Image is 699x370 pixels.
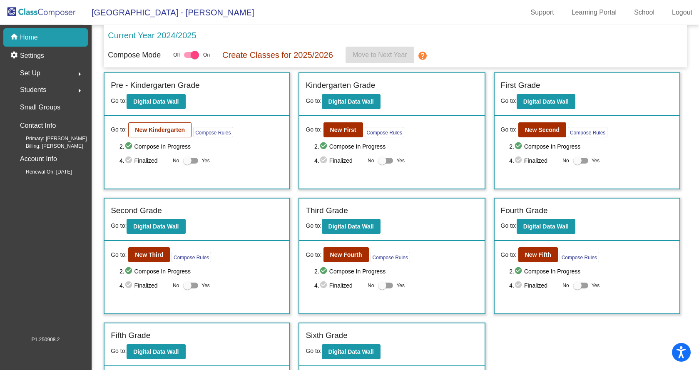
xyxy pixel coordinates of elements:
b: New Second [525,127,560,133]
span: Go to: [501,251,517,259]
label: First Grade [501,79,540,92]
span: Set Up [20,67,40,79]
span: No [562,157,569,164]
span: Go to: [501,222,517,229]
button: Digital Data Wall [517,94,575,109]
mat-icon: check_circle [319,266,329,276]
span: Yes [396,281,405,291]
button: Digital Data Wall [322,344,381,359]
b: Digital Data Wall [523,98,569,105]
span: Yes [592,281,600,291]
mat-icon: check_circle [514,142,524,151]
span: Yes [201,281,210,291]
span: No [173,157,179,164]
button: New Fifth [518,247,558,262]
span: [GEOGRAPHIC_DATA] - [PERSON_NAME] [83,6,254,19]
mat-icon: help [418,51,428,61]
span: Go to: [306,251,321,259]
mat-icon: check_circle [514,156,524,166]
label: Second Grade [111,205,162,217]
button: New Kindergarten [128,122,192,137]
span: Go to: [501,125,517,134]
span: 4. Finalized [119,156,169,166]
button: Compose Rules [365,127,404,137]
button: Compose Rules [172,252,211,262]
mat-icon: check_circle [124,156,134,166]
p: Compose Mode [108,50,161,61]
label: Third Grade [306,205,348,217]
b: Digital Data Wall [133,348,179,355]
label: Pre - Kindergarten Grade [111,79,199,92]
span: Go to: [306,222,321,229]
b: Digital Data Wall [133,223,179,230]
a: School [627,6,661,19]
span: 2. Compose In Progress [119,142,283,151]
b: New Fourth [330,251,362,258]
span: Go to: [501,97,517,104]
span: 2. Compose In Progress [314,266,478,276]
span: 2. Compose In Progress [119,266,283,276]
span: Go to: [111,125,127,134]
b: New Kindergarten [135,127,185,133]
p: Settings [20,51,44,61]
button: Digital Data Wall [127,219,185,234]
p: Contact Info [20,120,56,132]
button: New Fourth [323,247,369,262]
b: Digital Data Wall [523,223,569,230]
label: Fifth Grade [111,330,150,342]
span: 4. Finalized [509,156,558,166]
span: No [173,282,179,289]
span: 4. Finalized [314,281,363,291]
span: Billing: [PERSON_NAME] [12,142,83,150]
span: Students [20,84,46,96]
button: Compose Rules [371,252,410,262]
button: New Third [128,247,170,262]
p: Account Info [20,153,57,165]
p: Small Groups [20,102,60,113]
mat-icon: check_circle [319,142,329,151]
p: Current Year 2024/2025 [108,29,196,42]
mat-icon: check_circle [124,281,134,291]
span: Yes [201,156,210,166]
b: Digital Data Wall [133,98,179,105]
span: Primary: [PERSON_NAME] [12,135,87,142]
span: On [203,51,210,59]
button: Digital Data Wall [322,219,381,234]
button: Compose Rules [193,127,233,137]
span: No [368,282,374,289]
p: Create Classes for 2025/2026 [222,49,333,61]
button: Compose Rules [568,127,607,137]
span: Go to: [111,251,127,259]
label: Kindergarten Grade [306,79,375,92]
span: Off [173,51,180,59]
span: 2. Compose In Progress [509,142,673,151]
mat-icon: home [10,32,20,42]
p: Home [20,32,38,42]
button: Digital Data Wall [127,344,185,359]
button: Digital Data Wall [517,219,575,234]
span: 4. Finalized [119,281,169,291]
button: New First [323,122,363,137]
b: Digital Data Wall [328,348,374,355]
span: Move to Next Year [353,51,407,58]
mat-icon: check_circle [124,266,134,276]
b: New First [330,127,356,133]
span: 2. Compose In Progress [509,266,673,276]
button: Compose Rules [560,252,599,262]
label: Sixth Grade [306,330,347,342]
b: New Third [135,251,163,258]
button: Move to Next Year [346,47,414,63]
mat-icon: check_circle [319,156,329,166]
mat-icon: check_circle [319,281,329,291]
span: No [368,157,374,164]
span: Go to: [111,348,127,354]
mat-icon: arrow_right [75,69,85,79]
a: Learning Portal [565,6,624,19]
label: Fourth Grade [501,205,548,217]
button: New Second [518,122,566,137]
span: Go to: [306,125,321,134]
a: Logout [665,6,699,19]
span: Go to: [111,97,127,104]
span: Go to: [306,348,321,354]
span: 2. Compose In Progress [314,142,478,151]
